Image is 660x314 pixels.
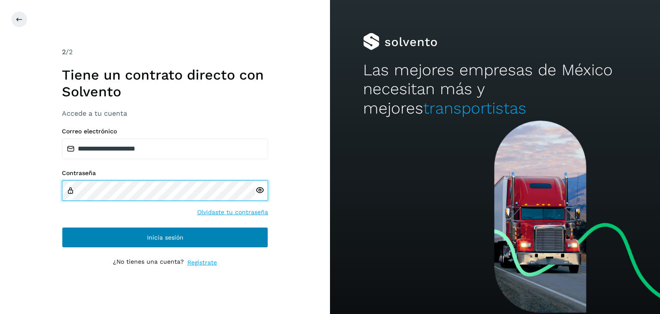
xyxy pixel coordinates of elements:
h3: Accede a tu cuenta [62,109,268,117]
button: Inicia sesión [62,227,268,248]
label: Correo electrónico [62,128,268,135]
a: Regístrate [187,258,217,267]
label: Contraseña [62,169,268,177]
h2: Las mejores empresas de México necesitan más y mejores [363,61,627,118]
span: transportistas [423,99,526,117]
h1: Tiene un contrato directo con Solvento [62,67,268,100]
div: /2 [62,47,268,57]
span: 2 [62,48,66,56]
span: Inicia sesión [147,234,183,240]
a: Olvidaste tu contraseña [197,208,268,217]
p: ¿No tienes una cuenta? [113,258,184,267]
